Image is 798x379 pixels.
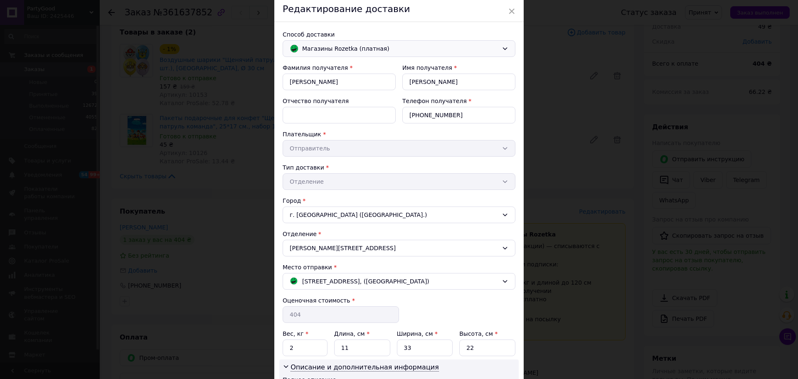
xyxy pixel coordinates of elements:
label: Фамилия получателя [283,64,348,71]
div: [PERSON_NAME][STREET_ADDRESS] [283,240,515,256]
span: × [508,4,515,18]
div: Место отправки [283,263,515,271]
label: Отчество получателя [283,98,349,104]
div: Отделение [283,230,515,238]
label: Телефон получателя [402,98,467,104]
span: [STREET_ADDRESS], ([GEOGRAPHIC_DATA]) [302,277,429,286]
label: Высота, см [459,330,498,337]
div: Способ доставки [283,30,515,39]
span: Магазины Rozetka (платная) [302,44,498,53]
div: г. [GEOGRAPHIC_DATA] ([GEOGRAPHIC_DATA].) [283,207,515,223]
label: Вес, кг [283,330,308,337]
div: Плательщик [283,130,515,138]
label: Ширина, см [397,330,438,337]
label: Имя получателя [402,64,452,71]
span: Описание и дополнительная информация [291,363,439,372]
label: Длина, см [334,330,369,337]
div: Город [283,197,515,205]
label: Оценочная стоимость [283,297,350,304]
input: +380 [402,107,515,123]
div: Тип доставки [283,163,515,172]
